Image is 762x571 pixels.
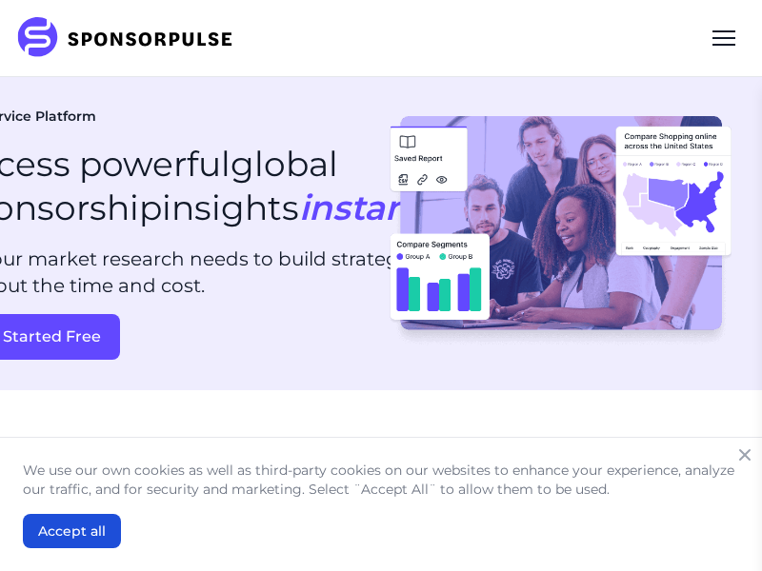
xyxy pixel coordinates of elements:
img: SponsorPulse [15,17,247,59]
div: Menu [701,15,747,61]
button: Accept all [23,514,121,548]
span: instantly [299,187,452,228]
p: We use our own cookies as well as third-party cookies on our websites to enhance your experience,... [23,461,739,499]
button: Close [732,442,758,468]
